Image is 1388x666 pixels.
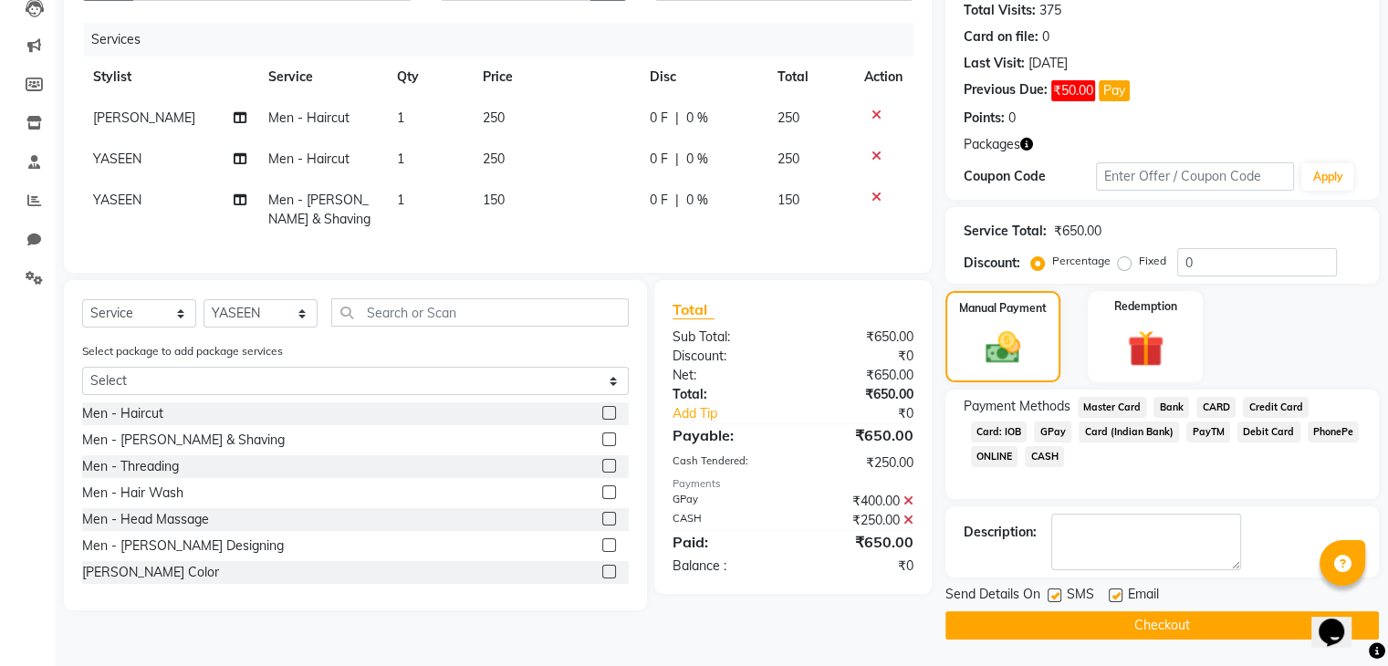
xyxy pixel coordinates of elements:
span: 150 [777,192,799,208]
div: Discount: [659,347,793,366]
iframe: chat widget [1311,593,1370,648]
div: Card on file: [964,27,1038,47]
span: Card (Indian Bank) [1079,421,1179,442]
div: ₹250.00 [793,511,927,530]
div: Points: [964,109,1005,128]
div: Total: [659,385,793,404]
th: Action [853,57,913,98]
div: ₹650.00 [793,328,927,347]
span: 0 F [650,109,668,128]
span: GPay [1034,421,1071,442]
th: Stylist [82,57,257,98]
div: [PERSON_NAME] Color [82,563,219,582]
div: Men - [PERSON_NAME] & Shaving [82,431,285,450]
th: Service [257,57,386,98]
div: 375 [1039,1,1061,20]
div: Men - [PERSON_NAME] Designing [82,536,284,556]
span: Email [1128,585,1159,608]
label: Manual Payment [959,300,1047,317]
div: ₹0 [793,347,927,366]
div: Last Visit: [964,54,1025,73]
div: [DATE] [1028,54,1068,73]
span: 0 % [686,150,708,169]
div: ₹400.00 [793,492,927,511]
span: | [675,109,679,128]
img: _gift.svg [1116,326,1175,371]
label: Fixed [1139,253,1166,269]
div: ₹650.00 [793,531,927,553]
div: ₹0 [815,404,926,423]
span: ₹50.00 [1051,80,1095,101]
span: Men - [PERSON_NAME] & Shaving [268,192,370,227]
div: Discount: [964,254,1020,273]
div: Men - Head Massage [82,510,209,529]
span: Men - Haircut [268,109,350,126]
span: 150 [483,192,505,208]
span: 250 [777,151,799,167]
span: 0 F [650,150,668,169]
span: 0 % [686,191,708,210]
div: Coupon Code [964,167,1096,186]
span: YASEEN [93,151,141,167]
span: Card: IOB [971,421,1028,442]
div: ₹650.00 [793,424,927,446]
th: Price [472,57,639,98]
div: ₹650.00 [1054,222,1101,241]
span: Packages [964,135,1020,154]
div: ₹650.00 [793,385,927,404]
span: Bank [1153,397,1189,418]
div: 0 [1042,27,1049,47]
span: | [675,150,679,169]
span: PayTM [1186,421,1230,442]
span: SMS [1067,585,1094,608]
div: ₹650.00 [793,366,927,385]
label: Percentage [1052,253,1111,269]
span: 1 [397,151,404,167]
div: Total Visits: [964,1,1036,20]
div: Description: [964,523,1037,542]
span: Send Details On [945,585,1040,608]
input: Enter Offer / Coupon Code [1096,162,1295,191]
img: _cash.svg [975,328,1031,368]
span: 1 [397,109,404,126]
div: Sub Total: [659,328,793,347]
span: CARD [1196,397,1236,418]
div: Balance : [659,557,793,576]
div: Paid: [659,531,793,553]
div: Previous Due: [964,80,1048,101]
div: Men - Haircut [82,404,163,423]
span: 1 [397,192,404,208]
div: Men - Threading [82,457,179,476]
label: Select package to add package services [82,343,283,359]
span: PhonePe [1308,421,1360,442]
span: 0 F [650,191,668,210]
a: Add Tip [659,404,815,423]
input: Search or Scan [331,298,629,327]
div: Service Total: [964,222,1047,241]
span: Payment Methods [964,397,1070,416]
span: CASH [1025,446,1064,467]
span: Debit Card [1237,421,1300,442]
button: Checkout [945,611,1379,640]
th: Total [767,57,853,98]
th: Qty [386,57,472,98]
span: Men - Haircut [268,151,350,167]
div: GPay [659,492,793,511]
span: | [675,191,679,210]
span: YASEEN [93,192,141,208]
div: Net: [659,366,793,385]
span: ONLINE [971,446,1018,467]
span: 250 [483,151,505,167]
button: Pay [1099,80,1130,101]
span: Master Card [1078,397,1147,418]
span: [PERSON_NAME] [93,109,195,126]
div: Payable: [659,424,793,446]
div: 0 [1008,109,1016,128]
div: ₹0 [793,557,927,576]
div: ₹250.00 [793,453,927,473]
span: 250 [777,109,799,126]
div: CASH [659,511,793,530]
span: Credit Card [1243,397,1309,418]
th: Disc [639,57,767,98]
span: Total [673,300,715,319]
